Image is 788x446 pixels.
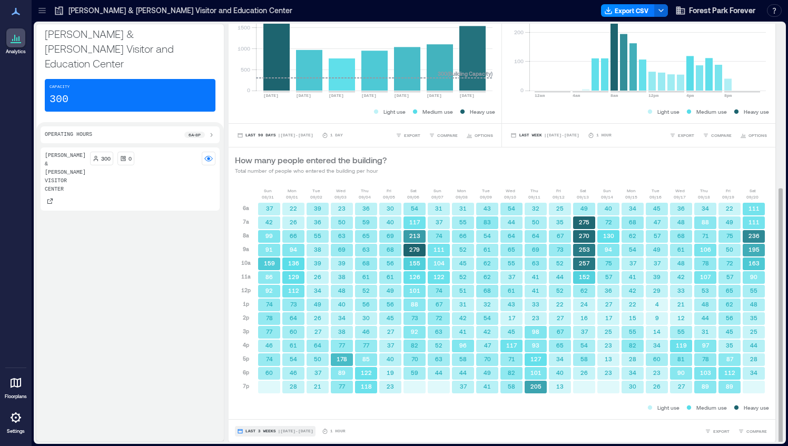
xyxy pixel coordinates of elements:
[243,313,249,322] p: 2p
[238,24,250,31] tspan: 1500
[627,187,636,194] p: Mon
[532,219,539,225] text: 50
[508,287,515,294] text: 61
[748,232,759,239] text: 236
[362,301,370,308] text: 56
[422,107,453,116] p: Medium use
[338,301,346,308] text: 40
[596,132,612,138] p: 1 Hour
[653,246,661,253] text: 49
[605,219,612,225] text: 72
[411,314,418,321] text: 73
[530,187,538,194] p: Thu
[362,314,370,321] text: 30
[556,314,564,321] text: 27
[655,301,658,308] text: 4
[427,93,442,98] text: [DATE]
[580,187,586,194] p: Sat
[748,205,759,212] text: 111
[675,187,685,194] p: Wed
[338,314,346,321] text: 34
[361,187,369,194] p: Thu
[528,194,540,200] p: 09/11
[508,232,515,239] text: 64
[338,273,346,280] text: 38
[235,130,316,141] button: Last 90 Days |[DATE]-[DATE]
[7,428,25,434] p: Settings
[702,205,709,212] text: 34
[459,205,467,212] text: 31
[288,273,299,280] text: 129
[338,260,346,266] text: 39
[629,260,636,266] text: 37
[748,246,759,253] text: 195
[241,272,251,281] p: 11a
[702,219,709,225] text: 88
[629,246,636,253] text: 54
[605,273,612,280] text: 57
[241,286,251,294] p: 12p
[711,132,732,138] span: COMPARE
[556,187,561,194] p: Fri
[459,287,467,294] text: 51
[264,187,272,194] p: Sun
[407,194,419,200] p: 09/06
[532,205,539,212] text: 32
[362,205,370,212] text: 36
[726,205,733,212] text: 22
[409,219,420,225] text: 117
[241,259,251,267] p: 10a
[362,273,370,280] text: 61
[605,301,612,308] text: 27
[520,87,524,93] tspan: 0
[578,273,589,280] text: 152
[601,4,655,17] button: Export CSV
[5,393,27,400] p: Floorplans
[653,205,661,212] text: 45
[243,245,249,253] p: 9a
[338,205,346,212] text: 23
[456,194,468,200] p: 09/08
[746,428,767,434] span: COMPARE
[314,260,321,266] text: 39
[338,219,346,225] text: 50
[746,194,759,200] p: 09/20
[484,287,491,294] text: 68
[409,287,420,294] text: 101
[433,273,444,280] text: 122
[247,87,250,93] tspan: 0
[605,287,612,294] text: 36
[362,219,370,225] text: 59
[404,132,420,138] span: EXPORT
[573,93,580,98] text: 4am
[330,132,343,138] p: 1 Day
[629,205,636,212] text: 34
[726,246,733,253] text: 50
[431,194,444,200] p: 09/07
[387,219,394,225] text: 40
[409,273,420,280] text: 126
[265,232,273,239] text: 99
[736,426,769,437] button: COMPARE
[532,301,539,308] text: 33
[290,314,297,321] text: 64
[677,246,685,253] text: 61
[3,25,29,58] a: Analytics
[338,246,346,253] text: 69
[296,93,311,98] text: [DATE]
[700,187,708,194] p: Thu
[435,301,442,308] text: 67
[629,232,636,239] text: 62
[726,219,733,225] text: 49
[508,314,515,321] text: 17
[235,426,316,437] button: Last 3 Weeks |[DATE]-[DATE]
[459,93,475,98] text: [DATE]
[235,166,387,175] p: Total number of people who entered the building per hour
[484,301,491,308] text: 32
[265,246,273,253] text: 91
[68,5,292,16] p: [PERSON_NAME] & [PERSON_NAME] Visitor and Education Center
[435,287,442,294] text: 74
[334,194,347,200] p: 09/03
[409,246,420,253] text: 279
[532,287,539,294] text: 41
